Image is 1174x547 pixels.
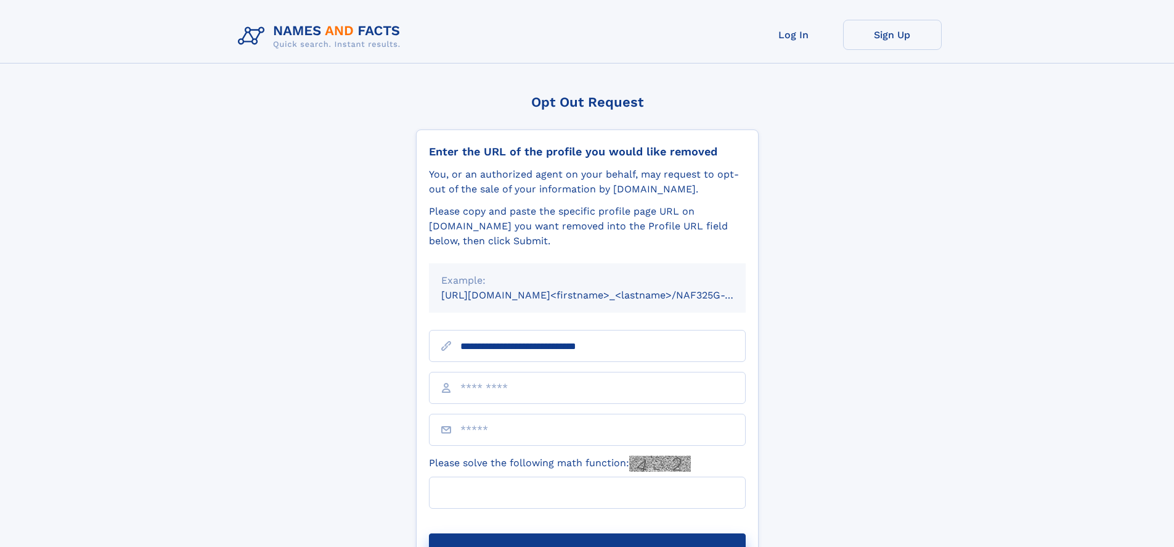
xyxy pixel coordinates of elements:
div: Please copy and paste the specific profile page URL on [DOMAIN_NAME] you want removed into the Pr... [429,204,746,249]
div: Enter the URL of the profile you would like removed [429,145,746,158]
small: [URL][DOMAIN_NAME]<firstname>_<lastname>/NAF325G-xxxxxxxx [441,289,769,301]
a: Sign Up [843,20,942,50]
div: Opt Out Request [416,94,759,110]
div: Example: [441,273,733,288]
img: Logo Names and Facts [233,20,410,53]
label: Please solve the following math function: [429,456,691,472]
div: You, or an authorized agent on your behalf, may request to opt-out of the sale of your informatio... [429,167,746,197]
a: Log In [744,20,843,50]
